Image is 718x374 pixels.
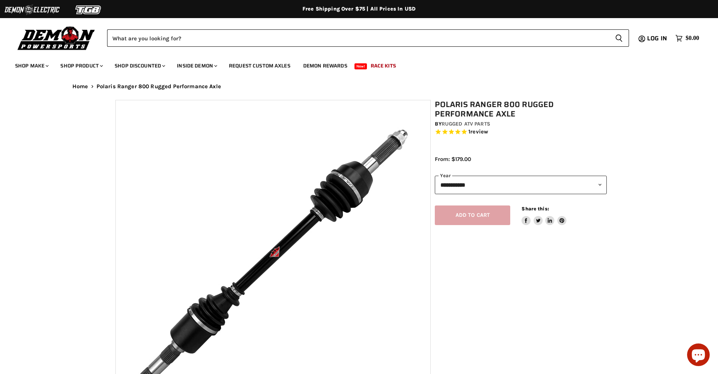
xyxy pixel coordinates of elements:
a: Race Kits [365,58,402,74]
inbox-online-store-chat: Shopify online store chat [685,343,712,368]
select: year [435,176,607,194]
a: Inside Demon [171,58,222,74]
img: Demon Electric Logo 2 [4,3,60,17]
span: From: $179.00 [435,156,471,162]
div: by [435,120,607,128]
a: Rugged ATV Parts [442,121,490,127]
a: Home [72,83,88,90]
a: Shop Discounted [109,58,170,74]
a: Demon Rewards [298,58,353,74]
span: Share this: [522,206,549,212]
a: Request Custom Axles [223,58,296,74]
span: 1 reviews [468,129,488,135]
ul: Main menu [9,55,697,74]
aside: Share this: [522,205,566,225]
a: $0.00 [672,33,703,44]
img: Demon Powersports [15,25,98,51]
span: review [470,129,488,135]
h1: Polaris Ranger 800 Rugged Performance Axle [435,100,607,119]
span: Polaris Ranger 800 Rugged Performance Axle [97,83,221,90]
button: Search [609,29,629,47]
a: Shop Make [9,58,53,74]
span: New! [354,63,367,69]
span: Rated 5.0 out of 5 stars 1 reviews [435,128,607,136]
input: Search [107,29,609,47]
div: Free Shipping Over $75 | All Prices In USD [57,6,661,12]
img: TGB Logo 2 [60,3,117,17]
a: Shop Product [55,58,107,74]
nav: Breadcrumbs [57,83,661,90]
a: Log in [644,35,672,42]
span: Log in [647,34,667,43]
form: Product [107,29,629,47]
span: $0.00 [686,35,699,42]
